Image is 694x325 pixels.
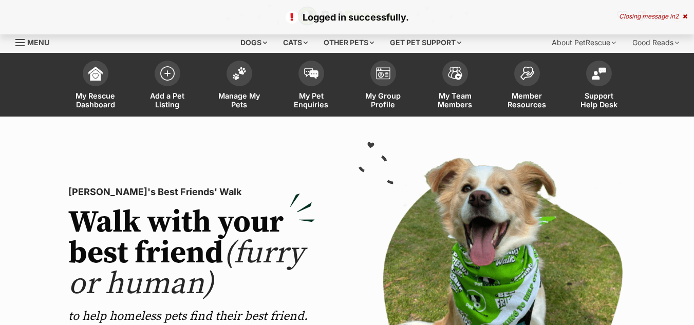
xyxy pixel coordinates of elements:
[520,66,534,80] img: member-resources-icon-8e73f808a243e03378d46382f2149f9095a855e16c252ad45f914b54edf8863c.svg
[383,32,468,53] div: Get pet support
[27,38,49,47] span: Menu
[360,91,406,109] span: My Group Profile
[203,55,275,117] a: Manage My Pets
[347,55,419,117] a: My Group Profile
[504,91,550,109] span: Member Resources
[15,32,57,51] a: Menu
[448,67,462,80] img: team-members-icon-5396bd8760b3fe7c0b43da4ab00e1e3bb1a5d9ba89233759b79545d2d3fc5d0d.svg
[316,32,381,53] div: Other pets
[216,91,262,109] span: Manage My Pets
[592,67,606,80] img: help-desk-icon-fdf02630f3aa405de69fd3d07c3f3aa587a6932b1a1747fa1d2bba05be0121f9.svg
[68,185,315,199] p: [PERSON_NAME]'s Best Friends' Walk
[304,68,318,79] img: pet-enquiries-icon-7e3ad2cf08bfb03b45e93fb7055b45f3efa6380592205ae92323e6603595dc1f.svg
[625,32,686,53] div: Good Reads
[432,91,478,109] span: My Team Members
[545,32,623,53] div: About PetRescue
[491,55,563,117] a: Member Resources
[144,91,191,109] span: Add a Pet Listing
[275,55,347,117] a: My Pet Enquiries
[88,66,103,81] img: dashboard-icon-eb2f2d2d3e046f16d808141f083e7271f6b2e854fb5c12c21221c1fb7104beca.svg
[376,67,390,80] img: group-profile-icon-3fa3cf56718a62981997c0bc7e787c4b2cf8bcc04b72c1350f741eb67cf2f40e.svg
[132,55,203,117] a: Add a Pet Listing
[576,91,622,109] span: Support Help Desk
[68,308,315,324] p: to help homeless pets find their best friend.
[160,66,175,81] img: add-pet-listing-icon-0afa8454b4691262ce3f59096e99ab1cd57d4a30225e0717b998d2c9b9846f56.svg
[288,91,334,109] span: My Pet Enquiries
[233,32,274,53] div: Dogs
[68,207,315,300] h2: Walk with your best friend
[68,234,304,303] span: (furry or human)
[563,55,635,117] a: Support Help Desk
[232,67,247,80] img: manage-my-pets-icon-02211641906a0b7f246fdf0571729dbe1e7629f14944591b6c1af311fb30b64b.svg
[419,55,491,117] a: My Team Members
[72,91,119,109] span: My Rescue Dashboard
[276,32,315,53] div: Cats
[60,55,132,117] a: My Rescue Dashboard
